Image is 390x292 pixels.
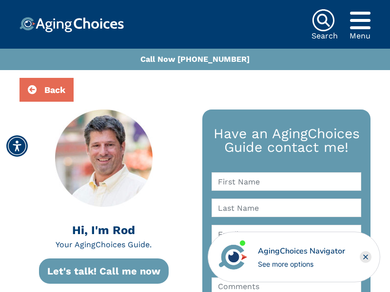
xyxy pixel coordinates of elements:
[39,258,169,284] a: Let's talk! Call me now
[44,85,65,95] span: Back
[19,78,74,102] button: Back
[19,239,188,251] p: Your AgingChoices Guide.
[312,32,338,40] div: Search
[350,9,370,32] div: Popover trigger
[258,259,345,269] div: See more options
[216,240,250,274] img: avatar
[212,225,361,243] input: Email
[258,245,345,257] div: AgingChoices Navigator
[212,172,361,191] input: First Name
[140,55,250,64] a: Call Now [PHONE_NUMBER]
[360,251,371,263] div: Close
[6,135,28,157] div: Accessibility Menu
[212,199,361,217] input: Last Name
[19,221,188,239] div: Hi, I'm Rod
[350,32,370,40] div: Menu
[212,127,361,154] div: Have an AgingChoices Guide contact me!
[19,17,124,33] img: Choice!
[312,9,335,32] img: search-icon.svg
